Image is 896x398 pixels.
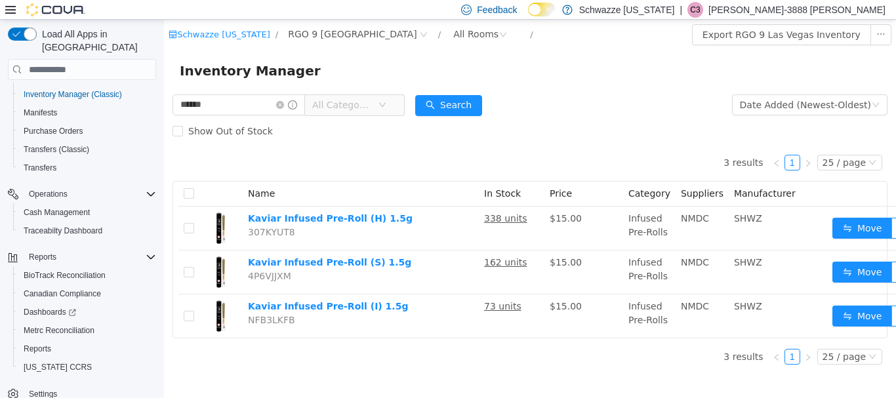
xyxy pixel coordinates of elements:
[704,333,712,342] i: icon: down
[24,163,56,173] span: Transfers
[477,3,517,16] span: Feedback
[112,10,114,20] span: /
[320,237,363,248] u: 162 units
[704,139,712,148] i: icon: down
[609,140,617,148] i: icon: left
[386,193,418,204] span: $15.00
[18,286,106,302] a: Canadian Compliance
[18,286,156,302] span: Canadian Compliance
[24,144,89,155] span: Transfers (Classic)
[517,281,545,292] span: NMDC
[636,329,652,345] li: Next Page
[459,275,512,318] td: Infused Pre-Rolls
[609,334,617,342] i: icon: left
[41,236,73,269] img: Kaviar Infused Pre-Roll (S) 1.5g hero shot
[84,251,127,262] span: 4P6VJJXM
[26,3,85,16] img: Cova
[124,7,253,22] span: RGO 9 Las Vegas
[24,207,90,218] span: Cash Management
[251,75,318,96] button: icon: searchSearch
[13,159,161,177] button: Transfers
[24,226,102,236] span: Traceabilty Dashboard
[13,340,161,358] button: Reports
[24,325,94,336] span: Metrc Reconciliation
[517,193,545,204] span: NMDC
[148,79,208,92] span: All Categories
[18,304,81,320] a: Dashboards
[668,242,729,263] button: icon: swapMove
[727,242,748,263] button: icon: ellipsis
[659,330,702,344] div: 25 / page
[24,186,156,202] span: Operations
[24,89,122,100] span: Inventory Manager (Classic)
[84,237,247,248] a: Kaviar Infused Pre-Roll (S) 1.5g
[18,323,156,338] span: Metrc Reconciliation
[24,108,57,118] span: Manifests
[517,169,560,179] span: Suppliers
[18,105,62,121] a: Manifests
[621,329,636,345] li: 1
[517,237,545,248] span: NMDC
[464,169,506,179] span: Category
[3,185,161,203] button: Operations
[18,160,62,176] a: Transfers
[84,193,249,204] a: Kaviar Infused Pre-Roll (H) 1.5g
[570,237,598,248] span: SHWZ
[528,5,707,26] button: Export RGO 9 Las Vegas Inventory
[386,169,408,179] span: Price
[18,223,108,239] a: Traceabilty Dashboard
[706,5,727,26] button: icon: ellipsis
[13,358,161,376] button: [US_STATE] CCRS
[320,169,357,179] span: In Stock
[13,266,161,285] button: BioTrack Reconciliation
[680,2,682,18] p: |
[3,248,161,266] button: Reports
[13,140,161,159] button: Transfers (Classic)
[560,329,599,345] li: 3 results
[320,193,363,204] u: 338 units
[528,16,529,17] span: Dark Mode
[18,304,156,320] span: Dashboards
[37,28,156,54] span: Load All Apps in [GEOGRAPHIC_DATA]
[13,104,161,122] button: Manifests
[24,270,106,281] span: BioTrack Reconciliation
[621,136,636,150] a: 1
[5,10,13,19] i: icon: shop
[18,223,156,239] span: Traceabilty Dashboard
[386,237,418,248] span: $15.00
[621,330,636,344] a: 1
[459,187,512,231] td: Infused Pre-Rolls
[640,334,648,342] i: icon: right
[708,81,716,90] i: icon: down
[84,295,131,306] span: NFB3LKFB
[29,252,56,262] span: Reports
[24,362,92,372] span: [US_STATE] CCRS
[24,249,62,265] button: Reports
[18,341,156,357] span: Reports
[640,140,648,148] i: icon: right
[636,135,652,151] li: Next Page
[84,169,111,179] span: Name
[13,85,161,104] button: Inventory Manager (Classic)
[16,41,165,62] span: Inventory Manager
[41,192,73,225] img: Kaviar Infused Pre-Roll (H) 1.5g hero shot
[570,281,598,292] span: SHWZ
[528,3,556,16] input: Dark Mode
[18,359,156,375] span: Washington CCRS
[570,169,632,179] span: Manufacturer
[668,286,729,307] button: icon: swapMove
[687,2,703,18] div: Christopher-3888 Perales
[84,281,244,292] a: Kaviar Infused Pre-Roll (I) 1.5g
[29,189,68,199] span: Operations
[13,222,161,240] button: Traceabilty Dashboard
[18,123,89,139] a: Purchase Orders
[18,205,95,220] a: Cash Management
[366,10,369,20] span: /
[579,2,675,18] p: Schwazze [US_STATE]
[459,231,512,275] td: Infused Pre-Rolls
[18,142,94,157] a: Transfers (Classic)
[605,329,621,345] li: Previous Page
[18,160,156,176] span: Transfers
[605,135,621,151] li: Previous Page
[18,323,100,338] a: Metrc Reconciliation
